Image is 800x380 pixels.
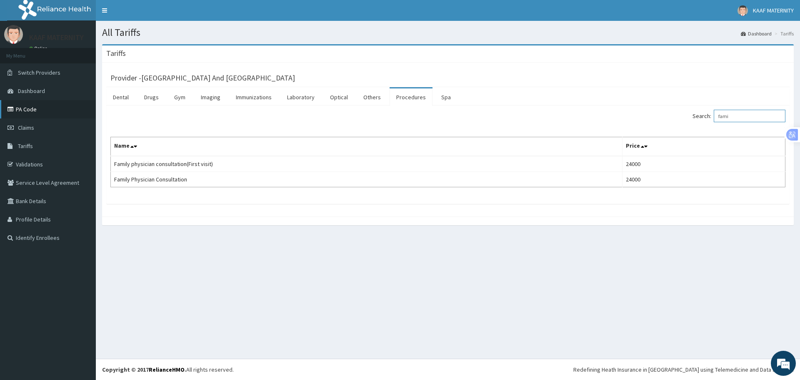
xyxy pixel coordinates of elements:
a: Others [357,88,387,106]
span: Claims [18,124,34,131]
a: Drugs [137,88,165,106]
a: Gym [167,88,192,106]
th: Name [111,137,622,156]
span: Tariffs [18,142,33,150]
h3: Tariffs [106,50,126,57]
td: Family physician consultation(First visit) [111,156,622,172]
textarea: Type your message and hit 'Enter' [4,228,159,257]
a: Immunizations [229,88,278,106]
td: 24000 [622,172,785,187]
div: Chat with us now [43,47,140,58]
a: Online [29,45,49,51]
span: KAAF MATERNITY [753,7,794,14]
li: Tariffs [772,30,794,37]
strong: Copyright © 2017 . [102,366,186,373]
span: We're online! [48,105,115,189]
div: Minimize live chat window [137,4,157,24]
a: Spa [435,88,457,106]
h1: All Tariffs [102,27,794,38]
img: User Image [4,25,23,44]
a: Optical [323,88,355,106]
a: Laboratory [280,88,321,106]
a: Imaging [194,88,227,106]
p: KAAF MATERNITY [29,34,84,41]
a: RelianceHMO [149,366,185,373]
a: Procedures [390,88,432,106]
div: Redefining Heath Insurance in [GEOGRAPHIC_DATA] using Telemedicine and Data Science! [573,365,794,374]
th: Price [622,137,785,156]
span: Switch Providers [18,69,60,76]
td: 24000 [622,156,785,172]
input: Search: [714,110,785,122]
img: d_794563401_company_1708531726252_794563401 [15,42,34,63]
h3: Provider - [GEOGRAPHIC_DATA] And [GEOGRAPHIC_DATA] [110,74,295,82]
a: Dashboard [741,30,772,37]
td: Family Physician Consultation [111,172,622,187]
label: Search: [692,110,785,122]
img: User Image [737,5,748,16]
footer: All rights reserved. [96,359,800,380]
a: Dental [106,88,135,106]
span: Dashboard [18,87,45,95]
